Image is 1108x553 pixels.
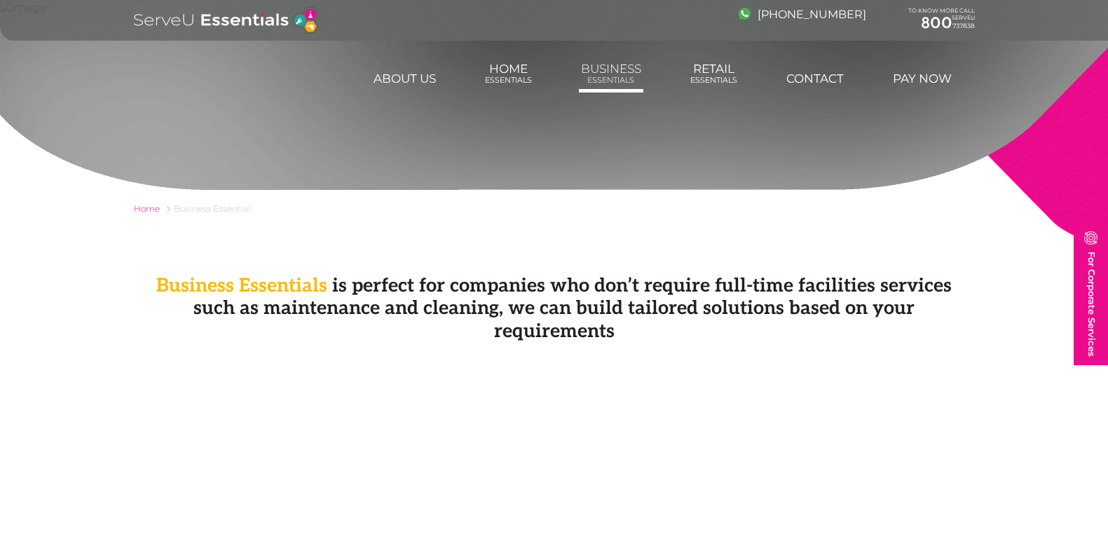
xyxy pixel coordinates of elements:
[921,13,952,32] span: 800
[739,8,751,20] img: image
[174,203,250,214] span: Business Essential
[1074,223,1108,365] a: For Corporate Services
[134,7,318,34] img: logo
[1084,231,1097,245] img: image
[688,55,739,93] a: RetailEssentials
[581,76,641,85] span: Essentials
[579,55,643,93] a: BusinessEssentials
[134,275,975,343] h3: is perfect for companies who don’t require full-time facilities services such as maintenance and ...
[483,55,534,93] a: HomeEssentials
[690,76,737,85] span: Essentials
[156,275,327,297] span: Business Essentials
[784,64,846,93] a: Contact
[485,76,532,85] span: Essentials
[739,8,866,21] a: [PHONE_NUMBER]
[134,203,160,214] a: Home
[908,8,975,33] div: TO KNOW MORE CALL SERVEU
[908,14,975,32] a: 800737838
[371,64,438,93] a: About us
[891,64,954,93] a: Pay Now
